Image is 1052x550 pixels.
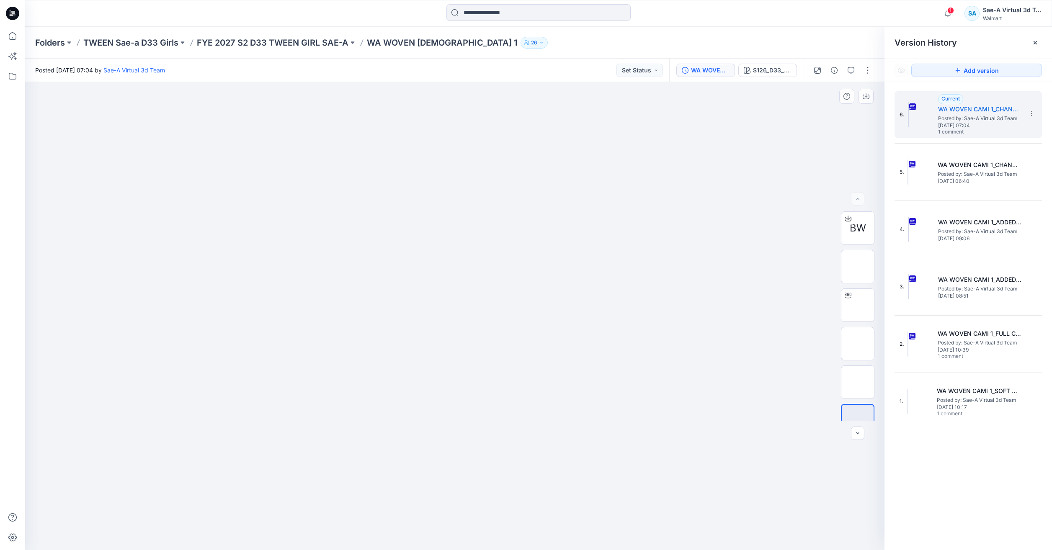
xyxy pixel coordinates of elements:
span: [DATE] 06:40 [938,178,1021,184]
span: 6. [900,111,905,118]
span: [DATE] 07:04 [938,123,1022,129]
span: 1 comment [938,353,996,360]
h5: WA WOVEN CAMI 1_CHANGED BOW WIDTH_SOFT SILVER [938,160,1021,170]
span: Posted by: Sae-A Virtual 3d Team [938,114,1022,123]
span: 4. [900,226,905,233]
div: Sae-A Virtual 3d Team [983,5,1042,15]
span: 5. [900,168,904,176]
span: [DATE] 08:51 [938,293,1022,299]
p: WA WOVEN [DEMOGRAPHIC_DATA] 1 [367,37,517,49]
button: S126_D33_WA_Trader Stripe V1_CW1_Firesid Red_WM [738,64,797,77]
p: 26 [531,38,537,47]
a: TWEEN Sae-a D33 Girls [83,37,178,49]
span: Version History [895,38,957,48]
button: Show Hidden Versions [895,64,908,77]
h5: WA WOVEN CAMI 1_ADDED BOW_FULL COLORWAYS [938,217,1022,227]
span: 1. [900,398,903,405]
span: Current [941,95,960,102]
span: Posted by: Sae-A Virtual 3d Team [938,285,1022,293]
h5: WA WOVEN CAMI 1_CHANGED BOW WIDTH_FULL COLORWAYS [938,104,1022,114]
img: WA WOVEN CAMI 1_SOFT SILVER [907,389,908,414]
span: 1 comment [938,129,997,136]
span: Posted by: Sae-A Virtual 3d Team [938,227,1022,236]
span: 1 [947,7,954,14]
span: BW [850,221,866,236]
div: SA [964,6,980,21]
img: WA WOVEN CAMI 1_CHANGED BOW WIDTH_FULL COLORWAYS [908,102,909,127]
button: WA WOVEN CAMI 1_CHANGED BOW WIDTH_FULL COLORWAYS [676,64,735,77]
span: [DATE] 10:39 [938,347,1021,353]
h5: WA WOVEN CAMI 1_SOFT SILVER [937,386,1021,396]
a: Sae-A Virtual 3d Team [103,67,165,74]
div: Walmart [983,15,1042,21]
span: 1 comment [937,411,995,417]
h5: WA WOVEN CAMI 1_ADDED BOW_SOFT SILVER [938,275,1022,285]
span: 3. [900,283,905,290]
div: WA WOVEN CAMI 1_CHANGED BOW WIDTH_FULL COLORWAYS [691,66,730,75]
a: Folders [35,37,65,49]
span: Posted by: Sae-A Virtual 3d Team [938,170,1021,178]
span: Posted by: Sae-A Virtual 3d Team [937,396,1021,404]
h5: WA WOVEN CAMI 1_FULL COLORWAYS [938,329,1021,339]
span: 2. [900,340,904,348]
a: FYE 2027 S2 D33 TWEEN GIRL SAE-A [197,37,348,49]
button: Add version [911,64,1042,77]
span: Posted [DATE] 07:04 by [35,66,165,75]
span: [DATE] 10:17 [937,404,1021,410]
img: WA WOVEN CAMI 1_ADDED BOW_FULL COLORWAYS [908,217,909,242]
img: WA WOVEN CAMI 1_ADDED BOW_SOFT SILVER [908,274,909,299]
span: Posted by: Sae-A Virtual 3d Team [938,339,1021,347]
span: [DATE] 09:06 [938,236,1022,242]
button: Details [828,64,841,77]
div: S126_D33_WA_Trader Stripe V1_CW1_Firesid Red_WM [753,66,792,75]
button: 26 [521,37,548,49]
button: Close [1032,39,1039,46]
